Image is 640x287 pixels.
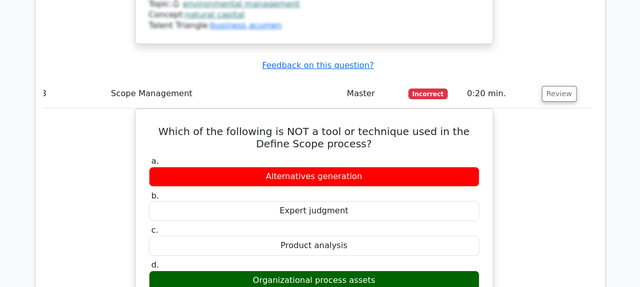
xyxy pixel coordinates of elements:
[149,201,479,221] div: Expert judgment
[151,191,159,201] span: b.
[151,156,159,166] span: a.
[148,125,480,150] h5: Which of the following is NOT a tool or technique used in the Define Scope process?
[408,89,448,99] span: Incorrect
[210,20,281,30] a: business acumen
[149,167,479,187] div: Alternatives generation
[185,10,245,19] a: natural capital
[151,260,159,270] span: d.
[343,79,404,108] td: Master
[262,60,373,70] a: Feedback on this question?
[462,79,537,108] td: 0:20 min.
[542,86,577,102] button: Review
[149,236,479,256] div: Product analysis
[37,79,107,108] td: 8
[151,225,159,235] span: c.
[149,10,479,20] div: Concept:
[107,79,343,108] td: Scope Management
